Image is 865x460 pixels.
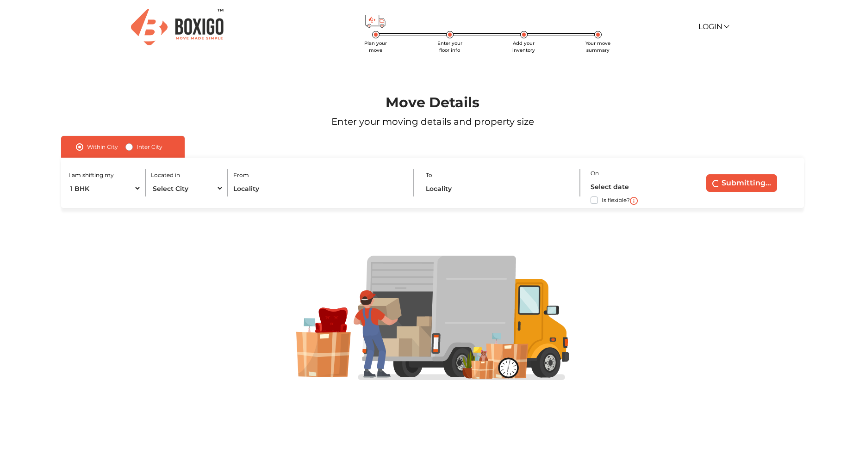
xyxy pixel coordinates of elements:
[437,40,462,53] span: Enter your floor info
[151,171,180,179] label: Located in
[35,94,831,111] h1: Move Details
[364,40,387,53] span: Plan your move
[233,171,249,179] label: From
[131,9,224,45] img: Boxigo
[602,195,630,204] label: Is flexible?
[706,174,777,192] button: Submitting...
[87,141,118,153] label: Within City
[426,180,572,196] input: Locality
[698,22,728,31] a: Login
[512,40,535,53] span: Add your inventory
[591,169,599,178] label: On
[630,197,638,205] img: i
[233,180,404,196] input: Locality
[591,178,676,195] input: Select date
[35,115,831,129] p: Enter your moving details and property size
[585,40,610,53] span: Your move summary
[137,141,162,153] label: Inter City
[426,171,432,179] label: To
[68,171,114,179] label: I am shifting my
